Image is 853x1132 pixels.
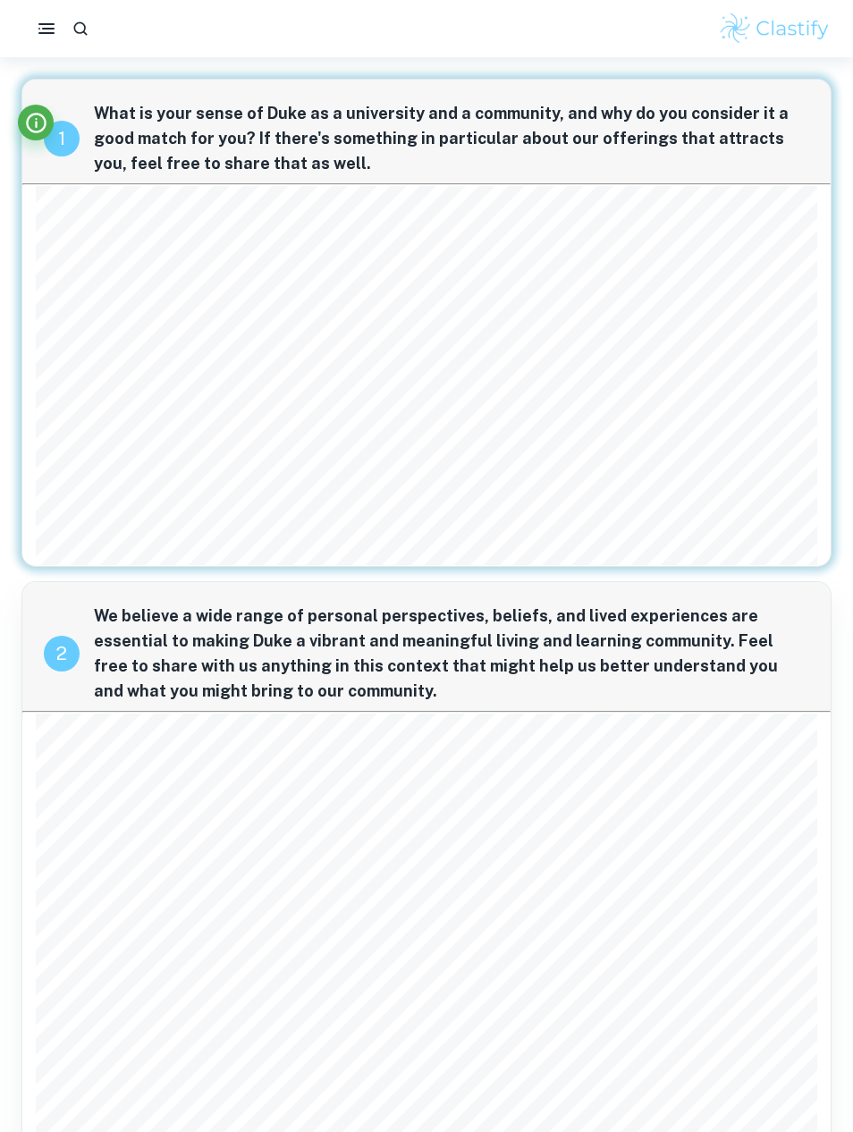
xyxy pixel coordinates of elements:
span: What is your sense of Duke as a university and a community, and why do you consider it a good mat... [94,101,809,176]
img: Clastify logo [718,11,832,46]
div: recipe [44,121,80,156]
button: Info [18,105,54,140]
div: recipe [44,636,80,672]
span: We believe a wide range of personal perspectives, beliefs, and lived experiences are essential to... [94,604,809,704]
